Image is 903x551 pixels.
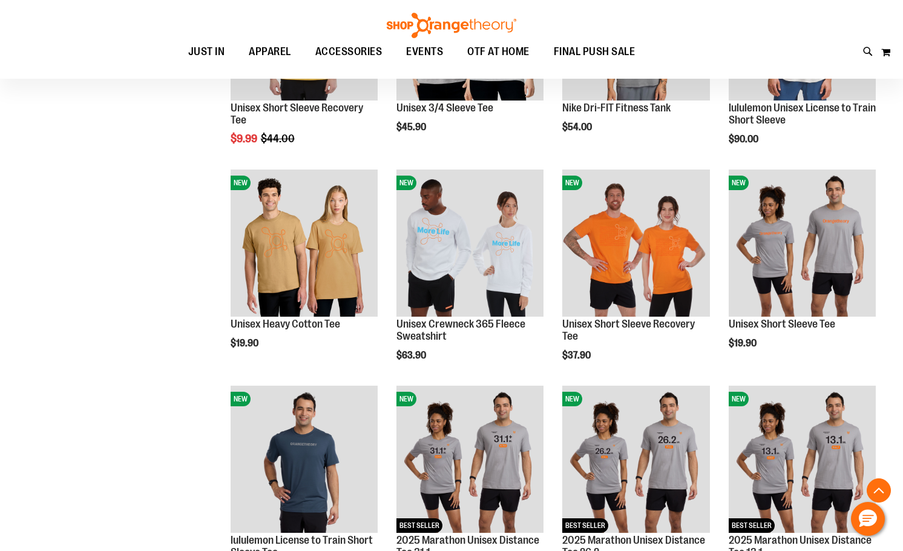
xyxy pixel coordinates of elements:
[729,338,758,349] span: $19.90
[851,502,885,536] button: Hello, have a question? Let’s chat.
[542,38,648,66] a: FINAL PUSH SALE
[729,392,749,406] span: NEW
[385,13,518,38] img: Shop Orangetheory
[396,176,416,190] span: NEW
[562,392,582,406] span: NEW
[729,102,876,126] a: lululemon Unisex License to Train Short Sleeve
[729,170,876,317] img: Unisex Short Sleeve Tee
[231,338,260,349] span: $19.90
[396,102,493,114] a: Unisex 3/4 Sleeve Tee
[729,518,775,533] span: BEST SELLER
[396,392,416,406] span: NEW
[562,170,709,318] a: Unisex Short Sleeve Recovery TeeNEW
[729,170,876,318] a: Unisex Short Sleeve TeeNEW
[231,318,340,330] a: Unisex Heavy Cotton Tee
[729,386,876,533] img: 2025 Marathon Unisex Distance Tee 13.1
[396,122,428,133] span: $45.90
[554,38,635,65] span: FINAL PUSH SALE
[562,518,608,533] span: BEST SELLER
[562,176,582,190] span: NEW
[231,170,378,318] a: Unisex Heavy Cotton TeeNEW
[455,38,542,66] a: OTF AT HOME
[231,170,378,317] img: Unisex Heavy Cotton Tee
[396,518,442,533] span: BEST SELLER
[562,350,593,361] span: $37.90
[231,386,378,535] a: lululemon License to Train Short Sleeve TeeNEW
[723,163,882,380] div: product
[231,102,363,126] a: Unisex Short Sleeve Recovery Tee
[231,176,251,190] span: NEW
[394,38,455,66] a: EVENTS
[562,386,709,533] img: 2025 Marathon Unisex Distance Tee 26.2
[729,318,835,330] a: Unisex Short Sleeve Tee
[231,133,259,145] span: $9.99
[396,386,543,535] a: 2025 Marathon Unisex Distance Tee 31.1NEWBEST SELLER
[867,478,891,503] button: Back To Top
[261,133,297,145] span: $44.00
[556,163,715,392] div: product
[396,170,543,317] img: Unisex Crewneck 365 Fleece Sweatshirt
[249,38,291,65] span: APPAREL
[729,176,749,190] span: NEW
[562,102,671,114] a: Nike Dri-FIT Fitness Tank
[562,122,594,133] span: $54.00
[188,38,225,65] span: JUST IN
[396,170,543,318] a: Unisex Crewneck 365 Fleece SweatshirtNEW
[315,38,383,65] span: ACCESSORIES
[562,170,709,317] img: Unisex Short Sleeve Recovery Tee
[303,38,395,66] a: ACCESSORIES
[231,392,251,406] span: NEW
[176,38,237,66] a: JUST IN
[406,38,443,65] span: EVENTS
[396,350,428,361] span: $63.90
[729,386,876,535] a: 2025 Marathon Unisex Distance Tee 13.1NEWBEST SELLER
[396,318,525,342] a: Unisex Crewneck 365 Fleece Sweatshirt
[225,163,384,380] div: product
[729,134,760,145] span: $90.00
[562,318,695,342] a: Unisex Short Sleeve Recovery Tee
[396,386,543,533] img: 2025 Marathon Unisex Distance Tee 31.1
[562,386,709,535] a: 2025 Marathon Unisex Distance Tee 26.2NEWBEST SELLER
[467,38,530,65] span: OTF AT HOME
[237,38,303,65] a: APPAREL
[231,386,378,533] img: lululemon License to Train Short Sleeve Tee
[390,163,550,392] div: product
